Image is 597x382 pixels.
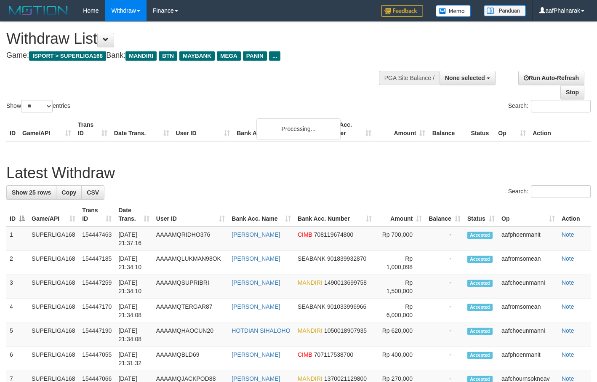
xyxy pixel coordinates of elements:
[425,227,464,251] td: -
[498,227,558,251] td: aafphoenmanit
[115,323,152,347] td: [DATE] 21:34:08
[375,251,425,275] td: Rp 1,000,098
[12,189,51,196] span: Show 25 rows
[153,299,228,323] td: AAAAMQTERGAR87
[298,303,325,310] span: SEABANK
[294,203,375,227] th: Bank Acc. Number: activate to sort column ascending
[115,347,152,371] td: [DATE] 21:31:32
[558,203,591,227] th: Action
[6,51,389,60] h4: Game: Bank:
[6,275,28,299] td: 3
[115,299,152,323] td: [DATE] 21:34:08
[320,117,375,141] th: Bank Acc. Number
[75,117,111,141] th: Trans ID
[529,117,591,141] th: Action
[115,275,152,299] td: [DATE] 21:34:10
[508,185,591,198] label: Search:
[498,323,558,347] td: aafchoeunmanni
[125,51,157,61] span: MANDIRI
[111,117,173,141] th: Date Trans.
[429,117,467,141] th: Balance
[173,117,234,141] th: User ID
[375,117,429,141] th: Amount
[445,75,485,81] span: None selected
[425,347,464,371] td: -
[298,327,322,334] span: MANDIRI
[153,323,228,347] td: AAAAMQHAOCUN20
[436,5,471,17] img: Button%20Memo.svg
[314,351,353,358] span: Copy 707117538700 to clipboard
[153,275,228,299] td: AAAAMQSUPRIBRI
[425,251,464,275] td: -
[531,185,591,198] input: Search:
[467,304,493,311] span: Accepted
[28,251,79,275] td: SUPERLIGA168
[562,375,574,382] a: Note
[467,117,495,141] th: Status
[425,299,464,323] td: -
[375,347,425,371] td: Rp 400,000
[115,203,152,227] th: Date Trans.: activate to sort column ascending
[79,203,115,227] th: Trans ID: activate to sort column ascending
[498,347,558,371] td: aafphoenmanit
[6,117,19,141] th: ID
[375,323,425,347] td: Rp 620,000
[28,323,79,347] td: SUPERLIGA168
[269,51,280,61] span: ...
[29,51,106,61] span: ISPORT > SUPERLIGA168
[153,227,228,251] td: AAAAMQRIDHO376
[495,117,529,141] th: Op
[562,351,574,358] a: Note
[28,275,79,299] td: SUPERLIGA168
[484,5,526,16] img: panduan.png
[375,299,425,323] td: Rp 6,000,000
[6,251,28,275] td: 2
[562,279,574,286] a: Note
[375,203,425,227] th: Amount: activate to sort column ascending
[498,275,558,299] td: aafchoeunmanni
[79,323,115,347] td: 154447190
[467,280,493,287] span: Accepted
[79,347,115,371] td: 154447055
[28,203,79,227] th: Game/API: activate to sort column ascending
[467,256,493,263] span: Accepted
[298,231,312,238] span: CIMB
[28,299,79,323] td: SUPERLIGA168
[6,203,28,227] th: ID: activate to sort column descending
[298,255,325,262] span: SEABANK
[115,227,152,251] td: [DATE] 21:37:16
[79,251,115,275] td: 154447185
[232,279,280,286] a: [PERSON_NAME]
[115,251,152,275] td: [DATE] 21:34:10
[6,185,56,200] a: Show 25 rows
[314,231,353,238] span: Copy 708119674800 to clipboard
[298,279,322,286] span: MANDIRI
[28,227,79,251] td: SUPERLIGA168
[28,347,79,371] td: SUPERLIGA168
[498,203,558,227] th: Op: activate to sort column ascending
[467,352,493,359] span: Accepted
[324,375,367,382] span: Copy 1370021129800 to clipboard
[153,251,228,275] td: AAAAMQLUKMAN98OK
[562,303,574,310] a: Note
[498,299,558,323] td: aafromsomean
[233,117,320,141] th: Bank Acc. Name
[256,118,341,139] div: Processing...
[375,227,425,251] td: Rp 700,000
[562,327,574,334] a: Note
[228,203,294,227] th: Bank Acc. Name: activate to sort column ascending
[440,71,496,85] button: None selected
[464,203,498,227] th: Status: activate to sort column ascending
[19,117,75,141] th: Game/API
[560,85,584,99] a: Stop
[518,71,584,85] a: Run Auto-Refresh
[6,227,28,251] td: 1
[6,100,70,112] label: Show entries
[498,251,558,275] td: aafromsomean
[56,185,82,200] a: Copy
[6,299,28,323] td: 4
[6,4,70,17] img: MOTION_logo.png
[327,255,366,262] span: Copy 901839932870 to clipboard
[179,51,215,61] span: MAYBANK
[467,232,493,239] span: Accepted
